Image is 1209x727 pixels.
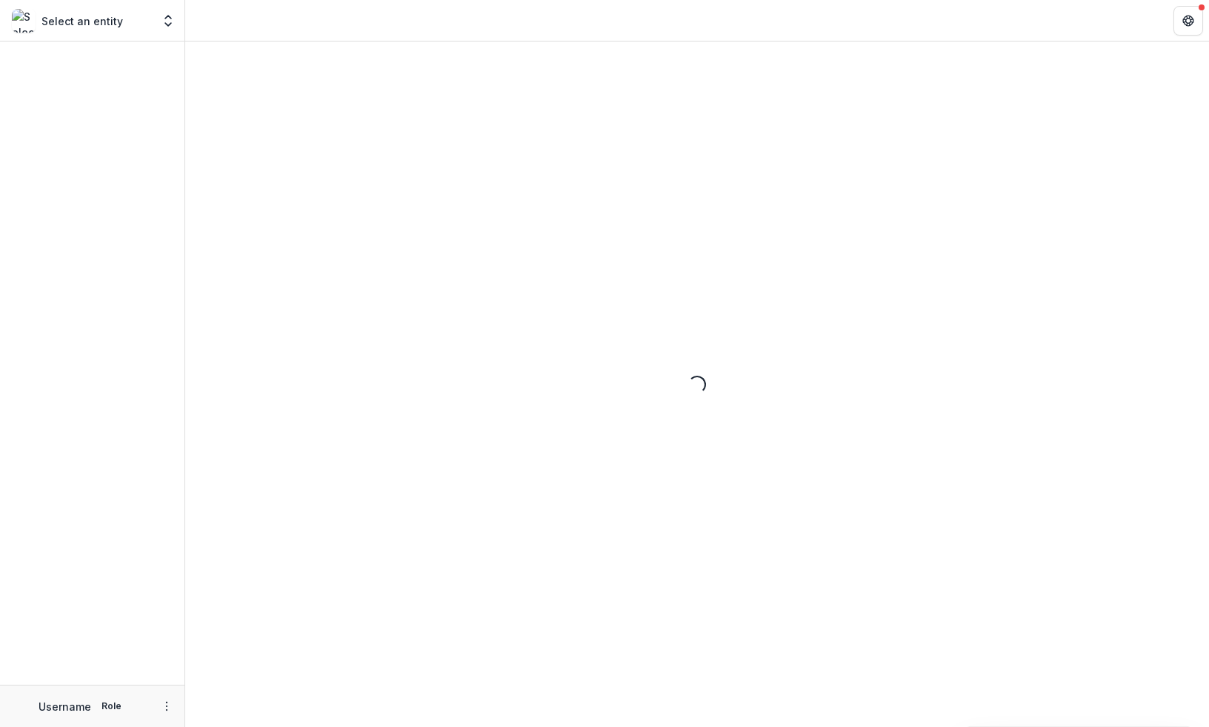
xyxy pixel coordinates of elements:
img: Select an entity [12,9,36,33]
p: Username [39,699,91,714]
button: Open entity switcher [158,6,179,36]
p: Select an entity [41,13,123,29]
button: More [158,697,176,715]
button: Get Help [1173,6,1203,36]
p: Role [97,700,126,713]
